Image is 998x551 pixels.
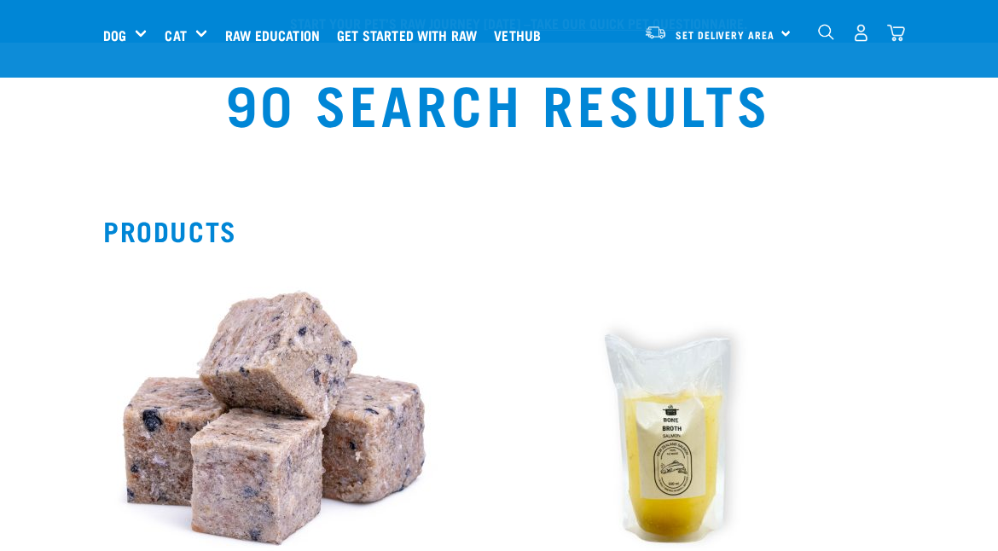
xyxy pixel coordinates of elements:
[333,1,490,69] a: Get started with Raw
[644,25,667,40] img: van-moving.png
[165,25,186,45] a: Cat
[887,24,905,42] img: home-icon@2x.png
[852,24,870,42] img: user.png
[103,25,126,45] a: Dog
[197,72,801,133] h1: 90 Search Results
[221,1,333,69] a: Raw Education
[818,24,834,40] img: home-icon-1@2x.png
[676,32,775,38] span: Set Delivery Area
[490,1,554,69] a: Vethub
[103,215,895,246] h2: Products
